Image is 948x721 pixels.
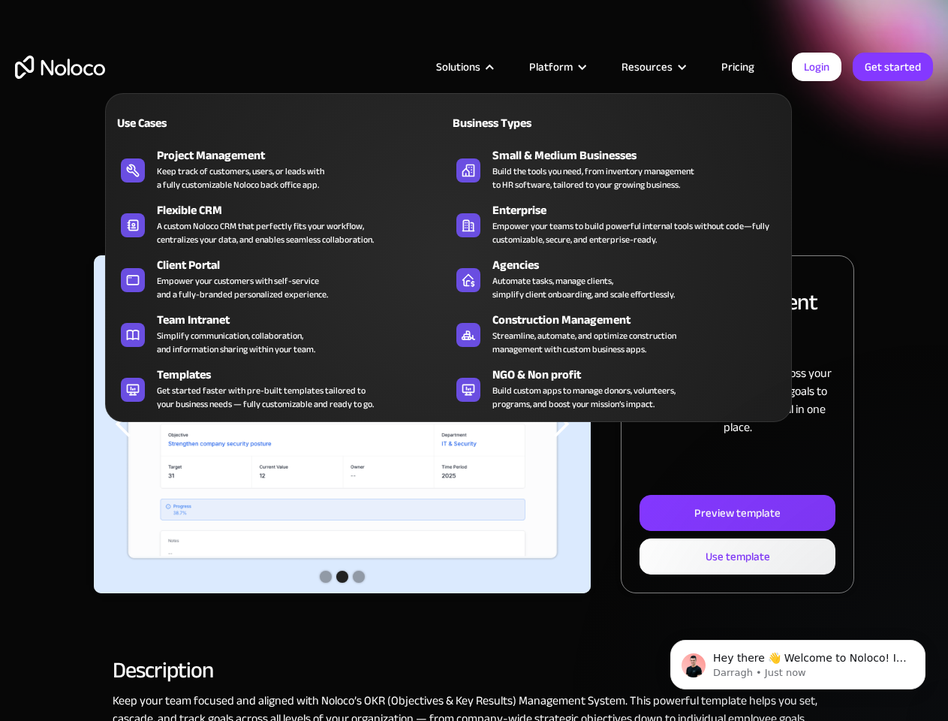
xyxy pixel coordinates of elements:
div: Agencies [492,256,790,274]
a: TemplatesGet started faster with pre-built templates tailored toyour business needs — fully custo... [113,363,448,414]
div: previous slide [94,255,154,593]
iframe: Intercom notifications message [648,608,948,713]
div: NGO & Non profit [492,366,790,384]
div: Construction Management [492,311,790,329]
div: Enterprise [492,201,790,219]
a: Login [792,53,841,81]
div: Solutions [436,57,480,77]
div: Client Portal [157,256,455,274]
div: Automate tasks, manage clients, simplify client onboarding, and scale effortlessly. [492,274,675,301]
div: Platform [510,57,603,77]
div: A custom Noloco CRM that perfectly fits your workflow, centralizes your data, and enables seamles... [157,219,374,246]
div: 2 of 3 [94,255,591,593]
a: Flexible CRMA custom Noloco CRM that perfectly fits your workflow,centralizes your data, and enab... [113,198,448,249]
div: Get started faster with pre-built templates tailored to your business needs — fully customizable ... [157,384,374,411]
div: Small & Medium Businesses [492,146,790,164]
p: Track and align objectives across your company — from high-level goals to individual contribution... [640,364,835,436]
div: Empower your customers with self-service and a fully-branded personalized experience. [157,274,328,301]
div: Build the tools you need, from inventory management to HR software, tailored to your growing busi... [492,164,694,192]
div: Empower your teams to build powerful internal tools without code—fully customizable, secure, and ... [492,219,776,246]
h2: Description [113,663,835,677]
div: Build custom apps to manage donors, volunteers, programs, and boost your mission’s impact. [492,384,676,411]
div: Platform [529,57,573,77]
a: NGO & Non profitBuild custom apps to manage donors, volunteers,programs, and boost your mission’s... [449,363,784,414]
div: Streamline, automate, and optimize construction management with custom business apps. [492,329,676,356]
div: next slide [531,255,591,593]
a: Use Cases [113,105,448,140]
div: Simplify communication, collaboration, and information sharing within your team. [157,329,315,356]
a: Construction ManagementStreamline, automate, and optimize constructionmanagement with custom busi... [449,308,784,359]
a: Use template [640,538,835,575]
div: Preview template [694,503,781,523]
div: Solutions [417,57,510,77]
a: Get started [853,53,933,81]
a: home [15,56,105,79]
div: Resources [621,57,673,77]
div: Use Cases [113,114,275,132]
div: Show slide 1 of 3 [320,571,332,583]
a: Business Types [449,105,784,140]
a: Preview template [640,495,835,531]
a: AgenciesAutomate tasks, manage clients,simplify client onboarding, and scale effortlessly. [449,253,784,304]
div: carousel [94,255,591,593]
div: Project Management [157,146,455,164]
div: Team Intranet [157,311,455,329]
div: Templates [157,366,455,384]
a: Client PortalEmpower your customers with self-serviceand a fully-branded personalized experience. [113,253,448,304]
div: Resources [603,57,703,77]
a: Small & Medium BusinessesBuild the tools you need, from inventory managementto HR software, tailo... [449,143,784,195]
div: Show slide 2 of 3 [336,571,348,583]
a: Team IntranetSimplify communication, collaboration,and information sharing within your team. [113,308,448,359]
a: Project ManagementKeep track of customers, users, or leads witha fully customizable Noloco back o... [113,143,448,195]
div: Keep track of customers, users, or leads with a fully customizable Noloco back office app. [157,164,324,192]
div: Flexible CRM [157,201,455,219]
div: Business Types [449,114,610,132]
div: Show slide 3 of 3 [353,571,365,583]
div: Use template [706,547,770,566]
nav: Solutions [105,72,792,422]
a: EnterpriseEmpower your teams to build powerful internal tools without code—fully customizable, se... [449,198,784,249]
a: Pricing [703,57,773,77]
